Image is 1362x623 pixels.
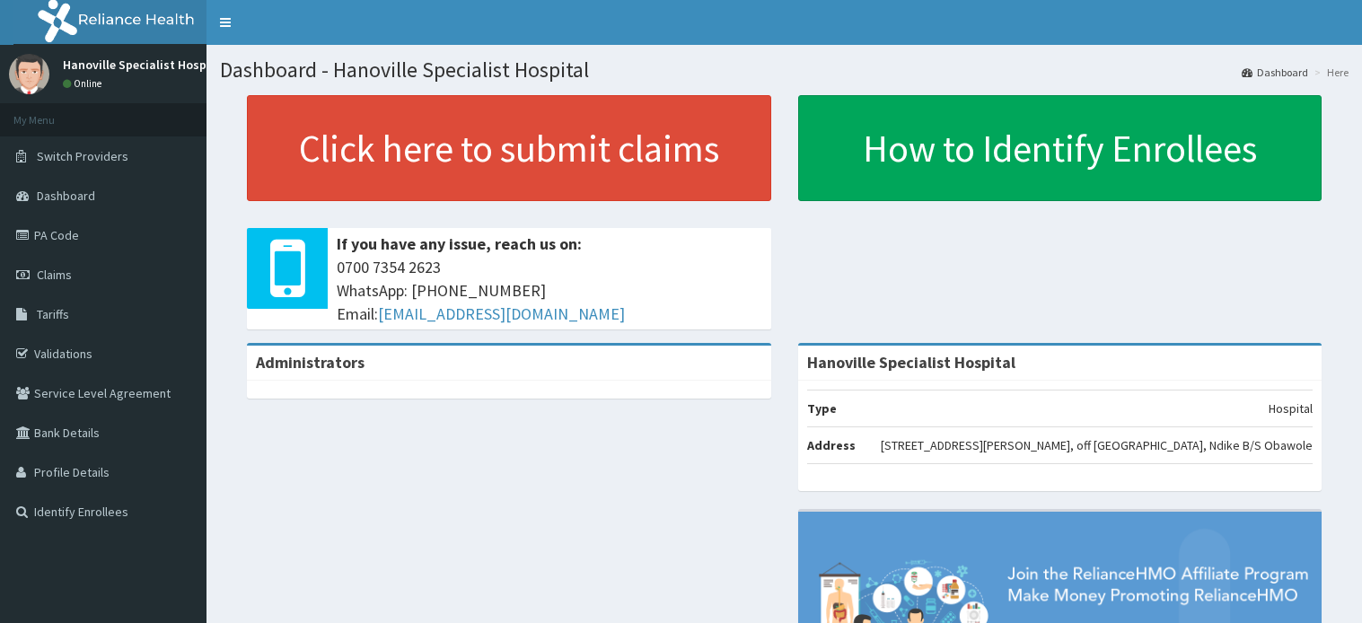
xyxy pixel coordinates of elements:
p: Hanoville Specialist Hospital [63,58,226,71]
a: [EMAIL_ADDRESS][DOMAIN_NAME] [378,303,625,324]
b: Address [807,437,856,453]
b: If you have any issue, reach us on: [337,233,582,254]
strong: Hanoville Specialist Hospital [807,352,1015,373]
p: [STREET_ADDRESS][PERSON_NAME], off [GEOGRAPHIC_DATA], Ndike B/S Obawole [881,436,1313,454]
b: Type [807,400,837,417]
span: Tariffs [37,306,69,322]
b: Administrators [256,352,365,373]
li: Here [1310,65,1349,80]
a: How to Identify Enrollees [798,95,1322,201]
p: Hospital [1269,399,1313,417]
span: Claims [37,267,72,283]
span: Switch Providers [37,148,128,164]
a: Dashboard [1242,65,1308,80]
a: Click here to submit claims [247,95,771,201]
img: User Image [9,54,49,94]
span: 0700 7354 2623 WhatsApp: [PHONE_NUMBER] Email: [337,256,762,325]
h1: Dashboard - Hanoville Specialist Hospital [220,58,1349,82]
a: Online [63,77,106,90]
span: Dashboard [37,188,95,204]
